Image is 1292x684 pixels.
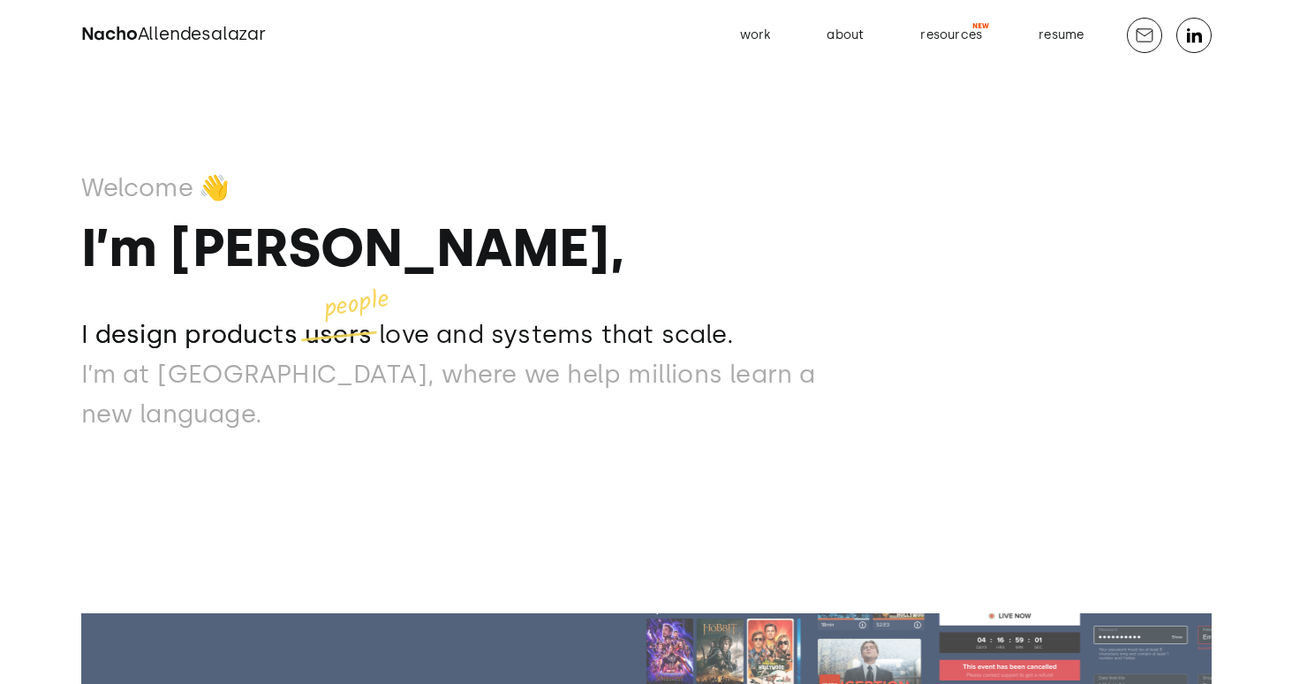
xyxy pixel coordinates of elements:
a: home [81,21,266,49]
strong: I’m [PERSON_NAME], [81,216,624,279]
span: Allendesalazar [138,23,266,44]
a: resume [1024,21,1098,49]
p: I design products users love and systems that scale. [81,315,873,354]
p: I design products users [81,315,373,354]
div: work [740,24,771,47]
p: I’m at [GEOGRAPHIC_DATA], where we help millions learn a new language. [81,354,873,434]
h2: Nacho [81,21,266,49]
div: about [827,24,864,47]
a: work [726,21,785,49]
a: about [812,21,878,49]
div: resources [920,24,982,47]
p: people [322,285,392,324]
p: 👋 [199,168,230,208]
a: resources [906,21,996,49]
div: resume [1039,24,1084,47]
p: Welcome [81,168,193,208]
